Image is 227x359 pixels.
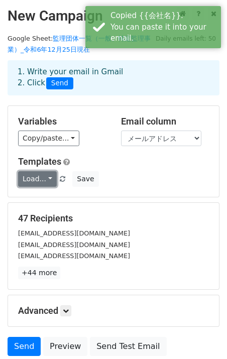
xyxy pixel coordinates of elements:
[10,66,217,89] div: 1. Write your email in Gmail 2. Click
[18,252,130,260] small: [EMAIL_ADDRESS][DOMAIN_NAME]
[43,337,87,356] a: Preview
[18,267,60,279] a: +44 more
[18,305,209,316] h5: Advanced
[177,311,227,359] div: チャットウィジェット
[18,229,130,237] small: [EMAIL_ADDRESS][DOMAIN_NAME]
[72,171,98,187] button: Save
[177,311,227,359] iframe: Chat Widget
[8,35,151,54] a: 監理団体一覧（一般、特定監理事業）_令和6年12月25日現在
[8,35,151,54] small: Google Sheet:
[18,241,130,249] small: [EMAIL_ADDRESS][DOMAIN_NAME]
[18,213,209,224] h5: 47 Recipients
[18,131,79,146] a: Copy/paste...
[90,337,166,356] a: Send Test Email
[18,171,57,187] a: Load...
[18,156,61,167] a: Templates
[18,116,106,127] h5: Variables
[46,77,73,89] span: Send
[8,8,219,25] h2: New Campaign
[121,116,209,127] h5: Email column
[110,10,217,44] div: Copied {{会社名}}. You can paste it into your email.
[8,337,41,356] a: Send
